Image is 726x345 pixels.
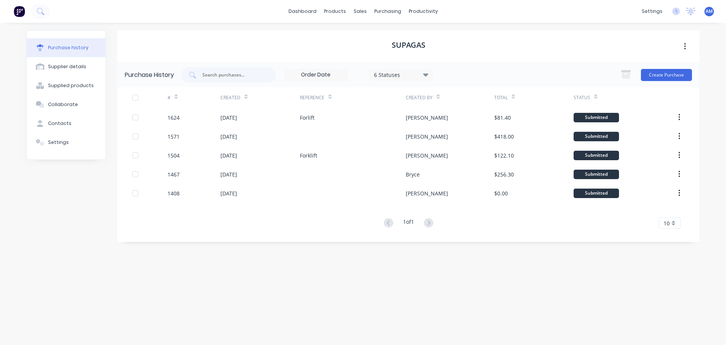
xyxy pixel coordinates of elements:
div: Submitted [574,113,619,122]
div: $81.40 [494,114,511,122]
div: [DATE] [220,151,237,159]
button: Collaborate [27,95,105,114]
div: 1 of 1 [403,218,414,229]
div: [PERSON_NAME] [406,189,448,197]
div: Submitted [574,132,619,141]
button: Create Purchase [641,69,692,81]
div: products [320,6,350,17]
input: Search purchases... [202,71,264,79]
div: Forklift [300,151,317,159]
button: Supplier details [27,57,105,76]
button: Supplied products [27,76,105,95]
div: Settings [48,139,69,146]
div: [DATE] [220,114,237,122]
div: Forlift [300,114,315,122]
div: 1624 [168,114,180,122]
div: sales [350,6,371,17]
div: Bryce [406,170,420,178]
div: purchasing [371,6,405,17]
a: dashboard [285,6,320,17]
div: productivity [405,6,442,17]
div: Submitted [574,151,619,160]
div: $256.30 [494,170,514,178]
div: 1571 [168,133,180,140]
div: 6 Statuses [374,70,428,78]
div: 1467 [168,170,180,178]
div: Supplier details [48,63,86,70]
div: Reference [300,94,324,101]
div: 1504 [168,151,180,159]
div: [PERSON_NAME] [406,151,448,159]
h1: Supagas [392,41,425,50]
div: [DATE] [220,189,237,197]
div: Purchase history [48,44,88,51]
div: [PERSON_NAME] [406,133,448,140]
div: $122.10 [494,151,514,159]
div: [DATE] [220,133,237,140]
div: [DATE] [220,170,237,178]
input: Order Date [284,69,347,81]
div: # [168,94,171,101]
span: AM [706,8,713,15]
div: Created By [406,94,433,101]
div: Submitted [574,189,619,198]
button: Settings [27,133,105,152]
div: [PERSON_NAME] [406,114,448,122]
span: 10 [664,219,670,227]
div: settings [638,6,666,17]
button: Purchase history [27,38,105,57]
div: $0.00 [494,189,508,197]
div: Status [574,94,590,101]
div: 1408 [168,189,180,197]
img: Factory [14,6,25,17]
div: Total [494,94,508,101]
div: Supplied products [48,82,94,89]
div: Collaborate [48,101,78,108]
div: Purchase History [125,70,174,80]
div: Submitted [574,170,619,179]
div: Contacts [48,120,71,127]
div: $418.00 [494,133,514,140]
button: Contacts [27,114,105,133]
div: Created [220,94,240,101]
